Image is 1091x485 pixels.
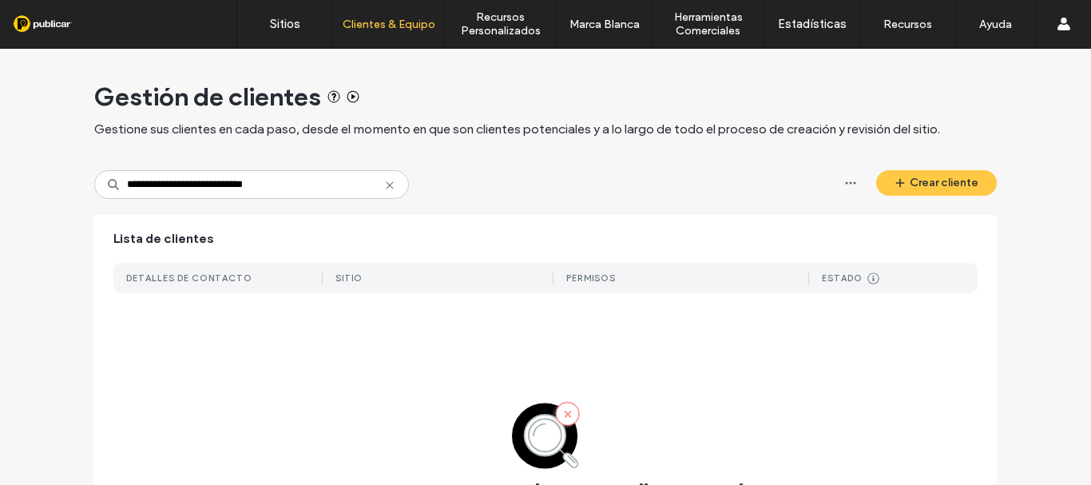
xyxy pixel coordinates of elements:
div: Sitio [335,272,363,284]
div: Estado [822,272,863,284]
span: Gestione sus clientes en cada paso, desde el momento en que son clientes potenciales y a lo largo... [94,121,940,138]
label: Marca Blanca [569,18,640,31]
label: Estadísticas [778,17,847,31]
label: Ayuda [979,18,1012,31]
label: Herramientas Comerciales [653,10,764,38]
label: Clientes & Equipo [343,18,435,31]
div: DETALLES DE CONTACTO [126,272,252,284]
span: Lista de clientes [113,230,214,248]
button: Crear cliente [876,170,997,196]
label: Recursos [883,18,932,31]
span: Gestión de clientes [94,81,321,113]
label: Recursos Personalizados [445,10,556,38]
span: Ayuda [34,11,78,26]
div: Permisos [566,272,616,284]
label: Sitios [270,17,300,31]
